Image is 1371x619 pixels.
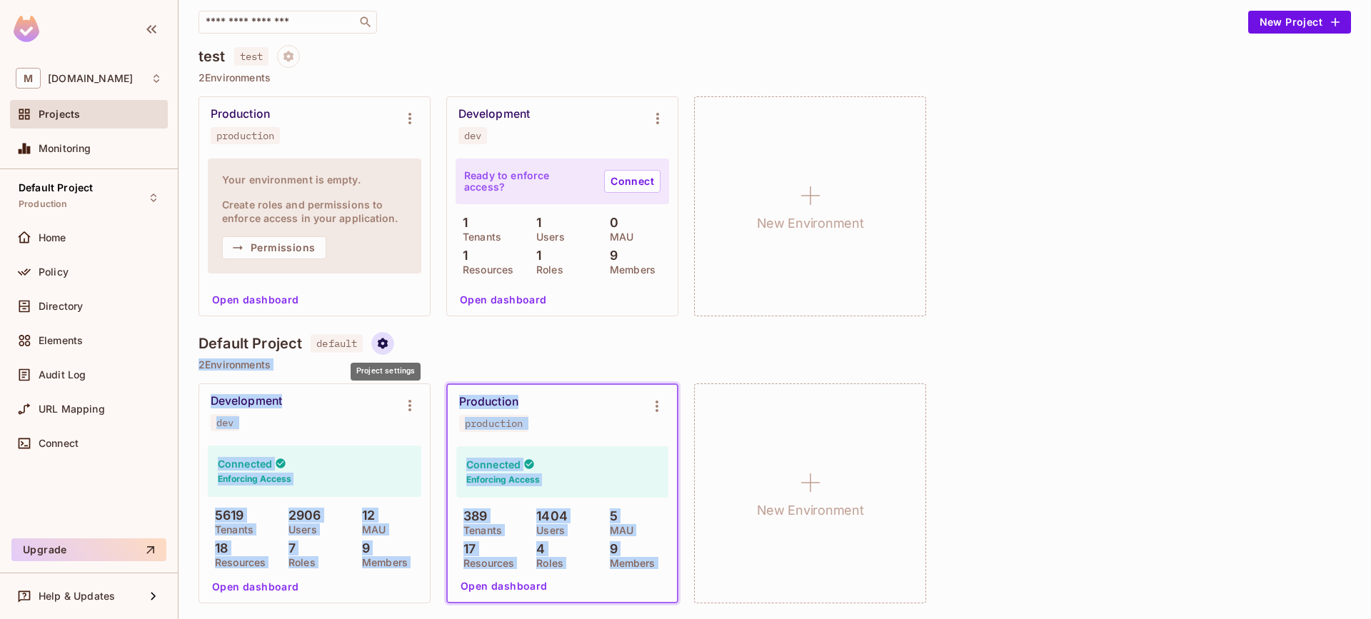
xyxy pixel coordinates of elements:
p: Tenants [208,524,253,535]
p: MAU [603,231,633,243]
p: MAU [603,525,633,536]
h4: Your environment is empty. [222,173,407,186]
h4: Default Project [199,335,302,352]
h6: Enforcing Access [218,473,291,485]
span: Project settings [371,339,394,353]
p: Resources [456,264,513,276]
button: Environment settings [643,392,671,421]
p: 1 [529,216,541,230]
button: Environment settings [643,104,672,133]
div: Development [458,107,530,121]
button: Open dashboard [206,288,305,311]
p: Tenants [456,525,502,536]
p: 18 [208,541,228,555]
h1: New Environment [757,500,864,521]
p: Members [603,558,656,569]
div: Development [211,394,282,408]
p: 9 [355,541,370,555]
div: production [465,418,523,429]
button: Upgrade [11,538,166,561]
p: Roles [529,264,563,276]
p: 389 [456,509,488,523]
p: MAU [355,524,386,535]
span: Home [39,232,66,243]
span: Directory [39,301,83,312]
span: Projects [39,109,80,120]
h4: Connected [218,457,272,470]
button: Environment settings [396,104,424,133]
p: 7 [281,541,296,555]
p: 1 [456,216,468,230]
p: Resources [208,557,266,568]
p: Roles [529,558,563,569]
p: Members [355,557,408,568]
p: Users [281,524,317,535]
h6: Enforcing Access [466,473,540,486]
p: 2 Environments [199,359,1351,371]
button: Environment settings [396,391,424,420]
p: 2 Environments [199,72,1351,84]
span: Production [19,198,68,210]
div: Production [459,395,518,409]
h4: Create roles and permissions to enforce access in your application. [222,198,407,225]
span: Policy [39,266,69,278]
span: Monitoring [39,143,91,154]
a: Connect [604,170,661,193]
p: 9 [603,248,618,263]
button: Open dashboard [454,288,553,311]
img: SReyMgAAAABJRU5ErkJggg== [14,16,39,42]
h4: Connected [466,458,521,471]
span: test [234,47,269,66]
p: Members [603,264,656,276]
p: Roles [281,557,316,568]
span: Help & Updates [39,590,115,602]
span: Connect [39,438,79,449]
p: 9 [603,542,618,556]
button: Permissions [222,236,326,259]
p: Ready to enforce access? [464,170,593,193]
p: 5619 [208,508,244,523]
span: M [16,68,41,89]
p: Users [529,231,565,243]
p: Resources [456,558,514,569]
h4: test [199,48,226,65]
p: 1 [529,248,541,263]
span: Audit Log [39,369,86,381]
p: 5 [603,509,618,523]
div: dev [464,130,481,141]
p: 4 [529,542,545,556]
span: Default Project [19,182,93,193]
p: Tenants [456,231,501,243]
button: Open dashboard [455,575,553,598]
h1: New Environment [757,213,864,234]
span: default [311,334,363,353]
span: URL Mapping [39,403,105,415]
p: 2906 [281,508,321,523]
p: 12 [355,508,375,523]
span: Elements [39,335,83,346]
p: 17 [456,542,476,556]
div: dev [216,417,233,428]
span: Workspace: msfourrager.com [48,73,133,84]
p: 1 [456,248,468,263]
button: Open dashboard [206,575,305,598]
div: Project settings [351,363,421,381]
button: New Project [1248,11,1351,34]
div: Production [211,107,270,121]
div: production [216,130,274,141]
p: Users [529,525,565,536]
span: Project settings [277,52,300,66]
p: 0 [603,216,618,230]
p: 1404 [529,509,568,523]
